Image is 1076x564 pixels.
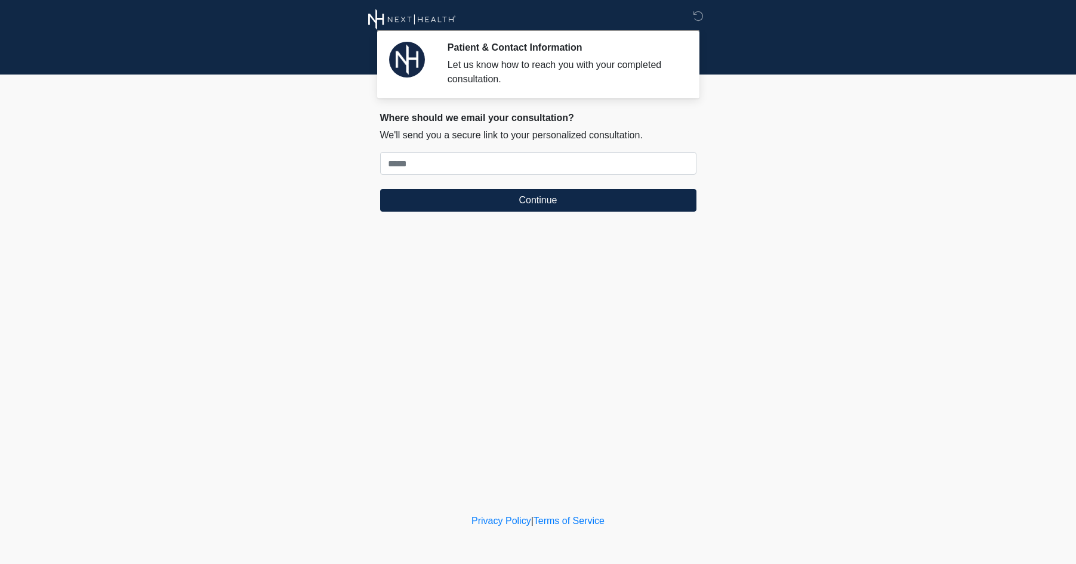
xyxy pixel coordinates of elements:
button: Continue [380,189,696,212]
img: Agent Avatar [389,42,425,78]
div: Let us know how to reach you with your completed consultation. [448,58,679,86]
a: | [531,516,534,526]
a: Privacy Policy [471,516,531,526]
p: We'll send you a secure link to your personalized consultation. [380,128,696,142]
h2: Where should we email your consultation? [380,112,696,123]
img: Next Health Wellness Logo [368,9,456,30]
a: Terms of Service [534,516,605,526]
h2: Patient & Contact Information [448,42,679,53]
